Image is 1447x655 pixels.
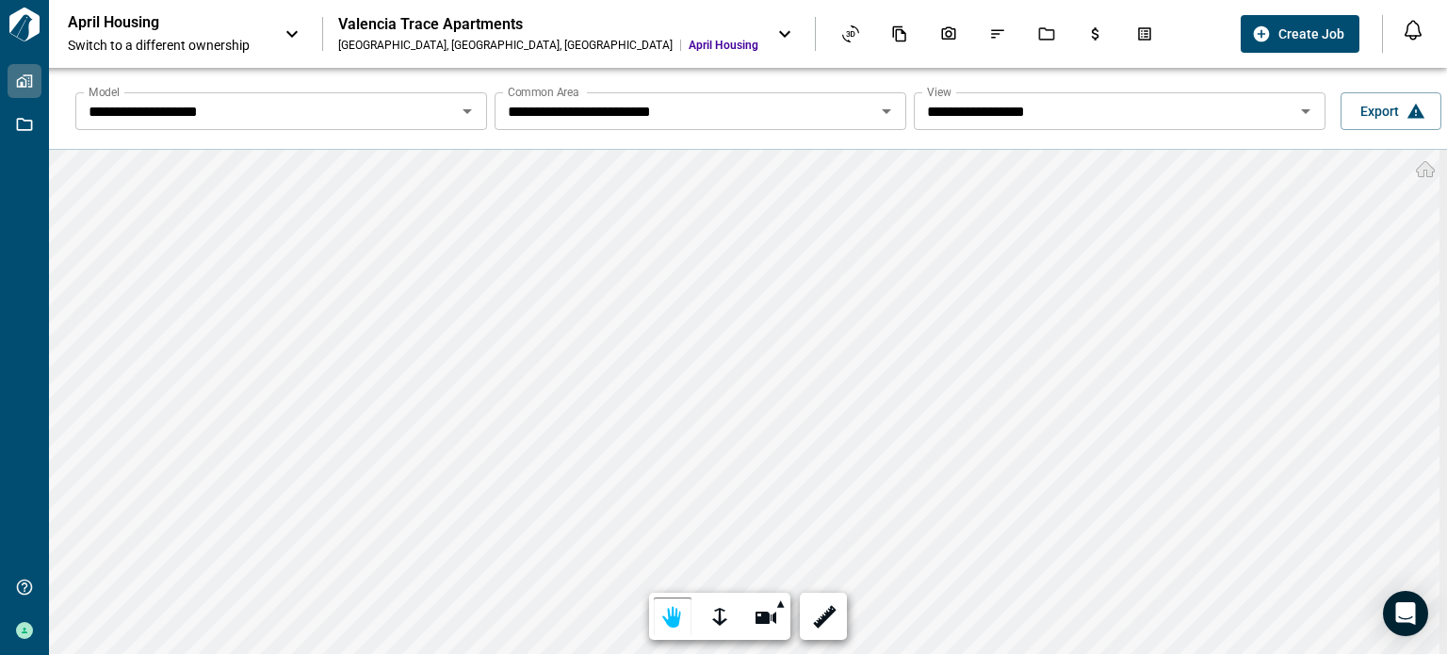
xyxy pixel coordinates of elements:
[1076,18,1115,50] div: Budgets
[1398,15,1428,45] button: Open notification feed
[873,98,900,124] button: Open
[1341,92,1441,130] button: Export
[508,84,579,100] label: Common Area
[927,84,951,100] label: View
[1383,591,1428,636] div: Open Intercom Messenger
[1293,98,1319,124] button: Open
[338,38,673,53] div: [GEOGRAPHIC_DATA] , [GEOGRAPHIC_DATA] , [GEOGRAPHIC_DATA]
[454,98,480,124] button: Open
[978,18,1017,50] div: Issues & Info
[68,13,237,32] p: April Housing
[1360,102,1399,121] span: Export
[1125,18,1164,50] div: Takeoff Center
[929,18,968,50] div: Photos
[338,15,758,34] div: Valencia Trace Apartments
[831,18,870,50] div: Asset View
[1027,18,1066,50] div: Jobs
[689,38,758,53] span: April Housing
[68,36,266,55] span: Switch to a different ownership
[89,84,120,100] label: Model
[1241,15,1359,53] button: Create Job
[1278,25,1344,43] span: Create Job
[880,18,919,50] div: Documents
